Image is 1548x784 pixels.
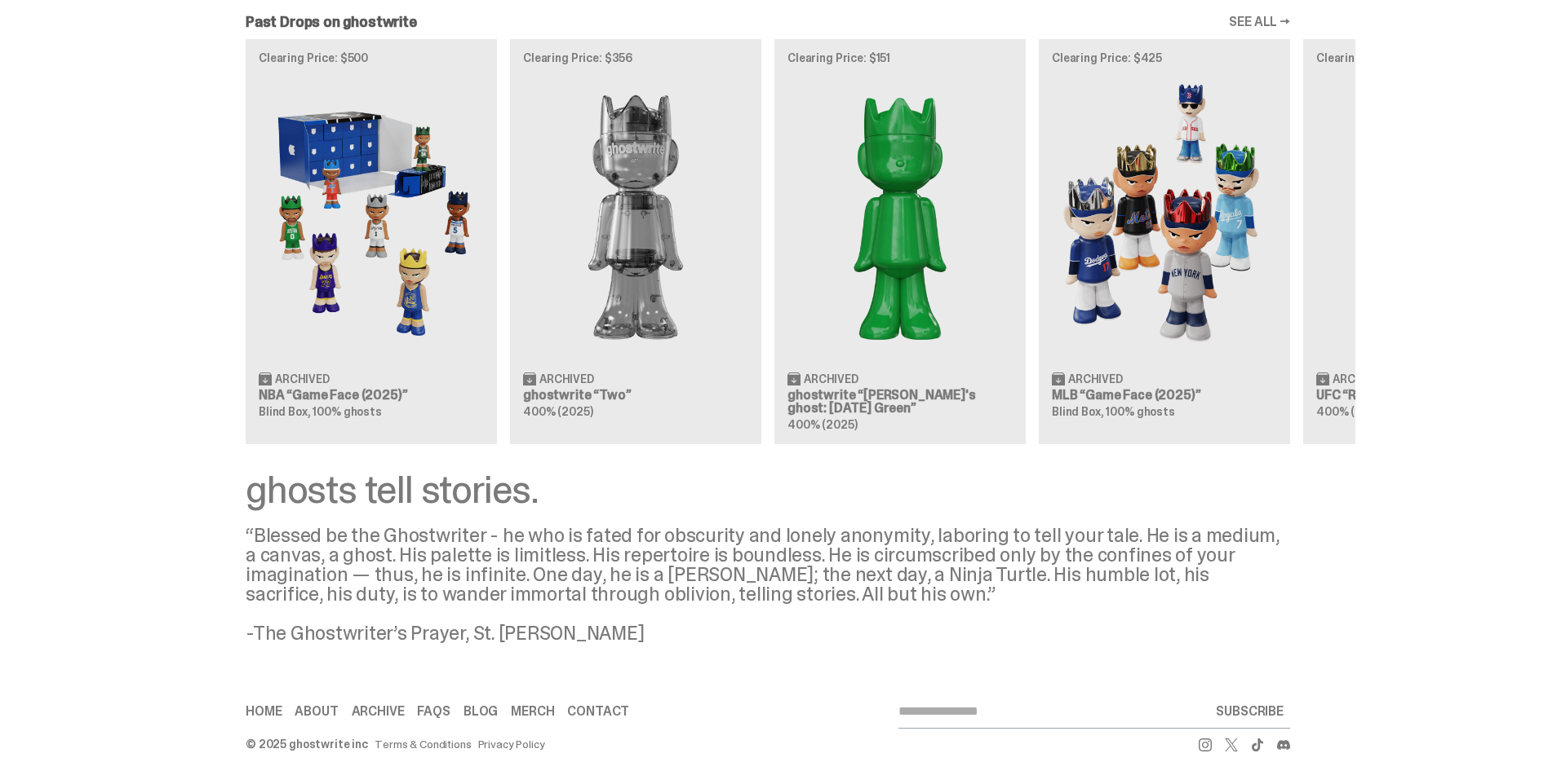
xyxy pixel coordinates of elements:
span: 100% ghosts [1106,404,1174,419]
img: Game Face (2025) [259,77,484,358]
p: Clearing Price: $425 [1052,52,1277,64]
a: Contact [567,705,629,718]
span: 100% ghosts [313,404,381,419]
a: Home [246,705,282,718]
h3: ghostwrite “Two” [523,389,748,402]
a: Clearing Price: $500 Game Face (2025) Archived [246,39,497,443]
h3: NBA “Game Face (2025)” [259,389,484,402]
h2: Past Drops on ghostwrite [246,15,417,29]
span: Archived [1333,373,1387,385]
a: Archive [352,705,405,718]
a: SEE ALL → [1229,15,1290,29]
span: 400% (2025) [787,417,857,432]
span: Blind Box, [1052,404,1104,419]
span: 400% (2025) [1316,404,1386,419]
a: Clearing Price: $356 Two Archived [510,39,761,443]
h3: MLB “Game Face (2025)” [1052,389,1277,402]
img: Game Face (2025) [1052,77,1277,358]
button: SUBSCRIBE [1209,695,1290,728]
a: Blog [464,705,498,718]
img: Schrödinger's ghost: Sunday Green [787,77,1013,358]
a: Merch [511,705,554,718]
span: Archived [1068,373,1123,385]
div: “Blessed be the Ghostwriter - he who is fated for obscurity and lonely anonymity, laboring to tel... [246,526,1290,643]
h3: UFC “Ruby” [1316,389,1541,402]
p: Clearing Price: $151 [787,52,1013,64]
span: 400% (2025) [523,404,592,419]
h3: ghostwrite “[PERSON_NAME]'s ghost: [DATE] Green” [787,389,1013,415]
span: Archived [275,373,330,385]
img: Ruby [1316,77,1541,358]
a: Clearing Price: $151 Schrödinger's ghost: Sunday Green Archived [774,39,1026,443]
span: Archived [539,373,594,385]
a: Privacy Policy [478,738,545,750]
a: FAQs [417,705,450,718]
p: Clearing Price: $500 [259,52,484,64]
a: Clearing Price: $425 Game Face (2025) Archived [1039,39,1290,443]
img: Two [523,77,748,358]
p: Clearing Price: $356 [523,52,748,64]
a: About [295,705,338,718]
span: Blind Box, [259,404,311,419]
span: Archived [804,373,858,385]
p: Clearing Price: $150 [1316,52,1541,64]
div: © 2025 ghostwrite inc [246,738,368,750]
a: Terms & Conditions [375,738,471,750]
div: ghosts tell stories. [246,470,1290,509]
